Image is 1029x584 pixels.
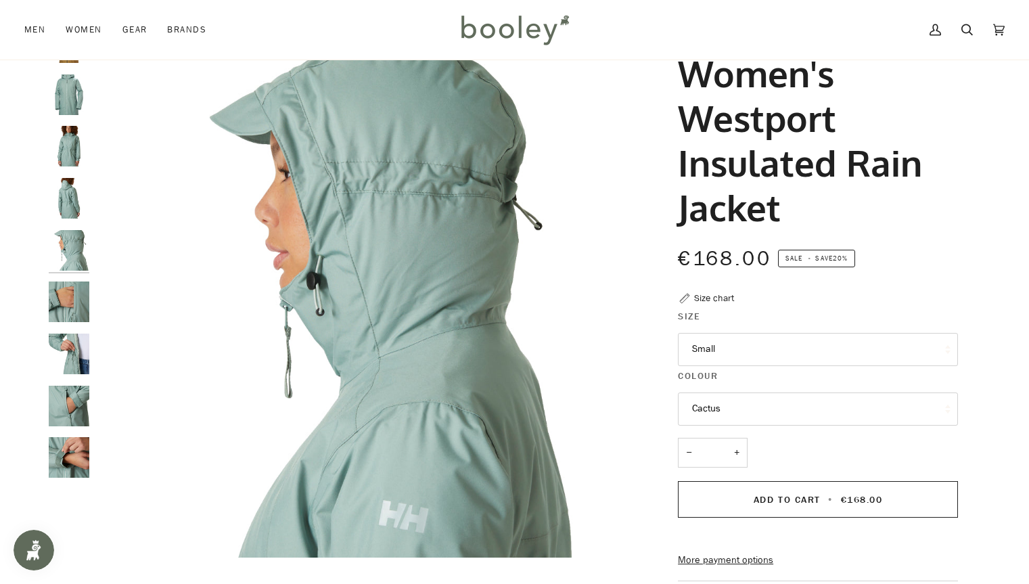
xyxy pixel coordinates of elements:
iframe: Button to open loyalty program pop-up [14,530,54,570]
h1: Women's Westport Insulated Rain Jacket [678,51,948,230]
span: Sale [785,253,802,263]
span: Women [66,23,101,37]
span: Add to Cart [754,493,821,506]
img: Helly Hansen Women's Westport Insulated Rain Jacket - Booley Galway [49,386,89,426]
img: Helly Hansen Women&#39;s Westport Insulated Rain Jacket - Booley Galway [96,22,631,558]
img: Booley [455,10,574,49]
button: Cactus [678,392,958,426]
button: Small [678,333,958,366]
div: Size chart [694,291,734,305]
em: • [804,253,815,263]
div: Helly Hansen Women's Westport Insulated Rain Jacket - Booley Galway [96,22,631,558]
button: + [726,438,748,468]
img: Helly Hansen Women's Westport Insulated Rain Jacket - Booley Galway [49,334,89,374]
img: Helly Hansen Women's Westport Insulated Rain Jacket - Booley Galway [49,282,89,322]
span: Colour [678,369,718,383]
img: Helly Hansen Women's Westport Insulated Rain Jacket - Booley Galway [49,437,89,478]
span: Gear [122,23,147,37]
input: Quantity [678,438,748,468]
span: Men [24,23,45,37]
img: Helly Hansen Women's Westport Insulated Rain Jacket - Booley Galway [49,230,89,271]
span: €168.00 [678,245,771,273]
img: Helly Hansen Women's Westport Insulated Rain Jacket Cactus - Booley Galway [49,74,89,115]
img: Helly Hansen Women's Westport Insulated Rain Jacket - Booley Galway [49,178,89,219]
span: 20% [833,253,848,263]
button: Add to Cart • €168.00 [678,481,958,518]
span: • [824,493,837,506]
button: − [678,438,700,468]
span: Save [778,250,855,267]
span: Brands [167,23,206,37]
span: €168.00 [841,493,883,506]
span: Size [678,309,700,323]
img: Helly Hansen Women's Westport Insulated Rain Jacket - Booley Galway [49,126,89,166]
a: More payment options [678,553,958,568]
